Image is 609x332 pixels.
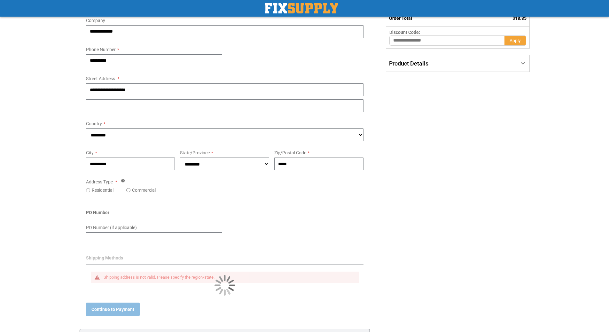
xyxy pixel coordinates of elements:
span: Phone Number [86,47,116,52]
span: Address Type [86,179,113,184]
button: Apply [504,35,526,46]
span: Product Details [389,60,428,67]
span: Street Address [86,76,115,81]
a: store logo [265,3,338,13]
img: Fix Industrial Supply [265,3,338,13]
span: Zip/Postal Code [274,150,306,155]
span: $18.85 [512,16,527,21]
span: Company [86,18,105,23]
span: PO Number (if applicable) [86,225,137,230]
strong: Order Total [389,16,412,21]
span: State/Province [180,150,210,155]
img: Loading... [215,275,235,296]
div: PO Number [86,209,364,219]
span: Discount Code: [389,30,420,35]
span: Country [86,121,102,126]
label: Residential [92,187,113,193]
span: City [86,150,94,155]
label: Commercial [132,187,156,193]
span: Apply [510,38,521,43]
